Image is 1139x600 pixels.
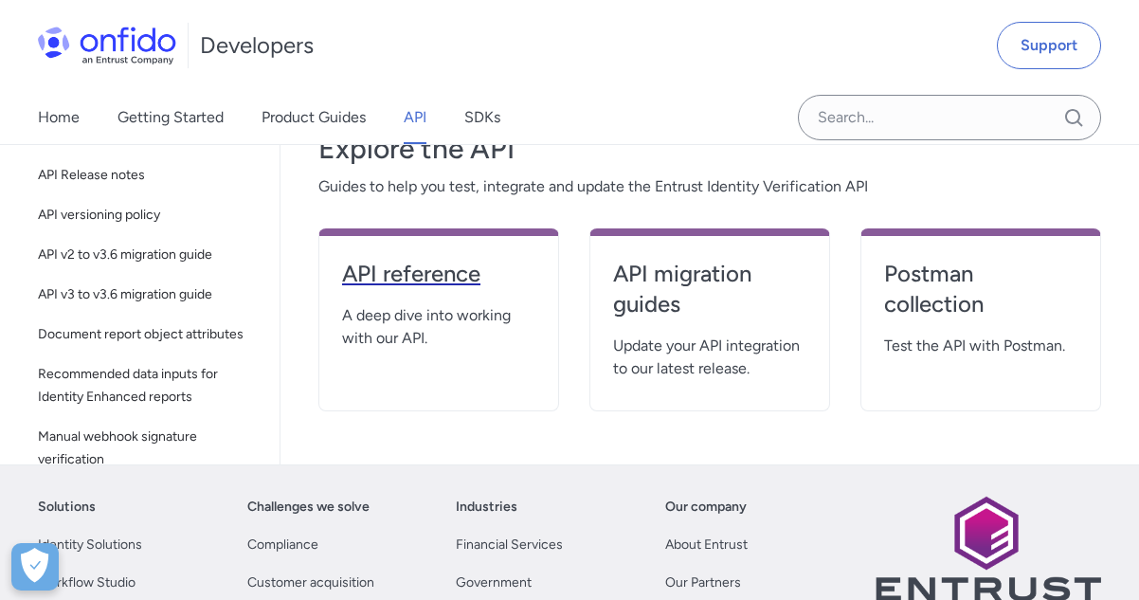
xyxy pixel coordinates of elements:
a: API reference [342,259,535,304]
h4: Postman collection [884,259,1077,319]
span: Update your API integration to our latest release. [613,335,806,380]
span: API versioning policy [38,204,257,227]
span: Document report object attributes [38,323,257,346]
a: Workflow Studio [38,572,136,594]
a: About Entrust [665,534,748,556]
a: Getting Started [118,91,224,144]
span: Guides to help you test, integrate and update the Entrust Identity Verification API [318,175,1101,198]
a: Document report object attributes [30,316,264,354]
a: Government [456,572,532,594]
a: Industries [456,496,517,518]
a: Recommended data inputs for Identity Enhanced reports [30,355,264,416]
a: API versioning policy [30,196,264,234]
a: Solutions [38,496,96,518]
h1: Developers [200,30,314,61]
h4: API migration guides [613,259,806,319]
a: Challenges we solve [247,496,370,518]
div: Cookie Preferences [11,543,59,591]
span: Manual webhook signature verification [38,426,257,471]
a: Product Guides [262,91,366,144]
a: API [404,91,426,144]
h3: Explore the API [318,130,1101,168]
a: Manual webhook signature verification [30,418,264,479]
a: API migration guides [613,259,806,335]
span: Test the API with Postman. [884,335,1077,357]
a: Support [997,22,1101,69]
a: Postman collection [884,259,1077,335]
a: API v2 to v3.6 migration guide [30,236,264,274]
a: SDKs [464,91,500,144]
span: API v3 to v3.6 migration guide [38,283,257,306]
span: A deep dive into working with our API. [342,304,535,350]
span: API Release notes [38,164,257,187]
h4: API reference [342,259,535,289]
span: Recommended data inputs for Identity Enhanced reports [38,363,257,409]
input: Onfido search input field [798,95,1101,140]
span: API v2 to v3.6 migration guide [38,244,257,266]
a: API v3 to v3.6 migration guide [30,276,264,314]
a: Our company [665,496,747,518]
button: Open Preferences [11,543,59,591]
a: Compliance [247,534,318,556]
a: Our Partners [665,572,741,594]
img: Onfido Logo [38,27,176,64]
a: Financial Services [456,534,563,556]
a: Identity Solutions [38,534,142,556]
a: API Release notes [30,156,264,194]
a: Customer acquisition [247,572,374,594]
a: Home [38,91,80,144]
